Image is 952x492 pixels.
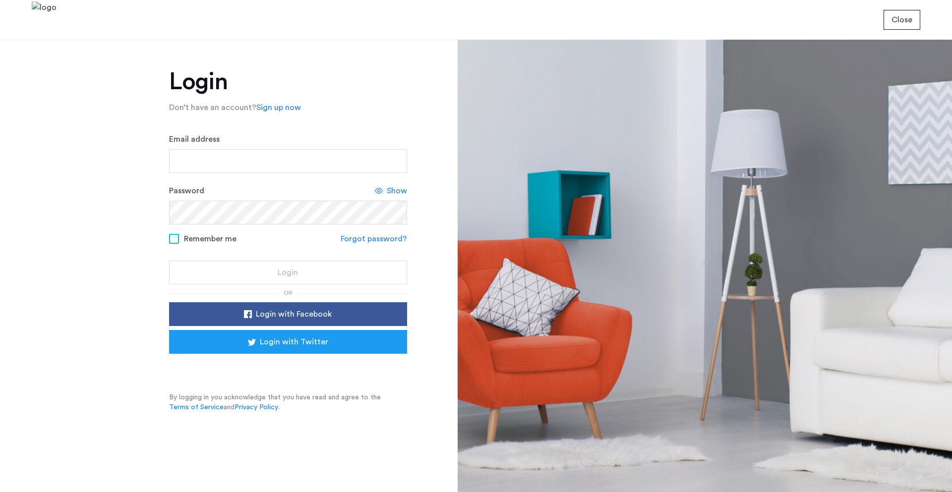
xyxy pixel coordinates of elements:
button: button [884,10,920,30]
img: logo [32,1,57,39]
button: button [169,261,407,284]
button: button [169,330,407,354]
span: Login with Facebook [256,308,332,320]
span: Remember me [184,233,237,245]
a: Sign up now [256,102,301,113]
button: button [169,302,407,326]
span: Login [278,267,298,278]
span: Login with Twitter [260,336,328,348]
span: Don’t have an account? [169,104,256,111]
span: Close [892,14,912,26]
a: Terms of Service [169,402,224,412]
h1: Login [169,70,407,94]
a: Privacy Policy [235,402,278,412]
span: Show [387,185,407,197]
label: Email address [169,133,220,145]
label: Password [169,185,204,197]
span: or [284,290,293,296]
a: Forgot password? [341,233,407,245]
p: By logging in you acknowledge that you have read and agree to the and . [169,392,407,412]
